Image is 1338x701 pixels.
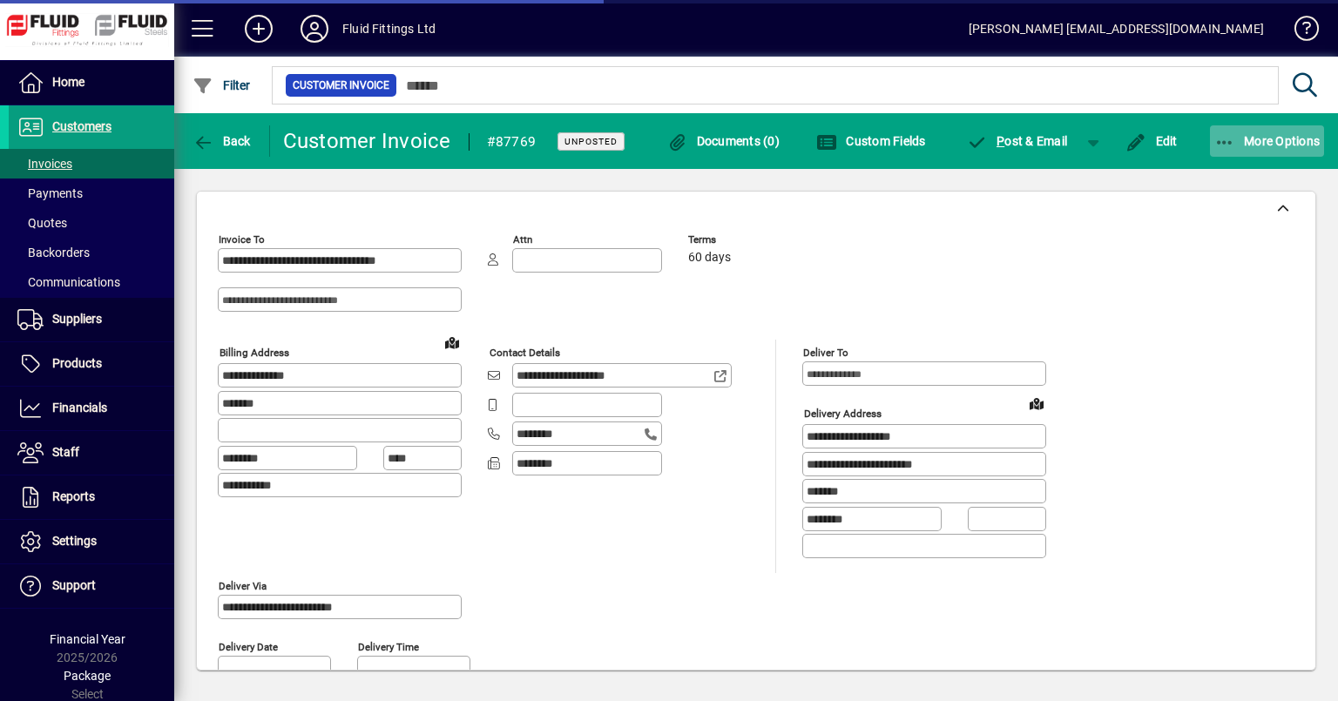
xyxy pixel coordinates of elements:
[17,275,120,289] span: Communications
[342,15,436,43] div: Fluid Fittings Ltd
[52,578,96,592] span: Support
[193,134,251,148] span: Back
[17,216,67,230] span: Quotes
[513,233,532,246] mat-label: Attn
[662,125,784,157] button: Documents (0)
[293,77,389,94] span: Customer Invoice
[9,387,174,430] a: Financials
[487,128,537,156] div: #87769
[997,134,1004,148] span: P
[1023,389,1051,417] a: View on map
[1121,125,1182,157] button: Edit
[9,238,174,267] a: Backorders
[64,669,111,683] span: Package
[17,186,83,200] span: Payments
[9,342,174,386] a: Products
[52,119,111,133] span: Customers
[219,233,265,246] mat-label: Invoice To
[219,640,278,652] mat-label: Delivery date
[17,246,90,260] span: Backorders
[969,15,1264,43] div: [PERSON_NAME] [EMAIL_ADDRESS][DOMAIN_NAME]
[1210,125,1325,157] button: More Options
[219,579,267,591] mat-label: Deliver via
[52,312,102,326] span: Suppliers
[50,632,125,646] span: Financial Year
[564,136,618,147] span: Unposted
[17,157,72,171] span: Invoices
[52,401,107,415] span: Financials
[666,134,780,148] span: Documents (0)
[803,347,848,359] mat-label: Deliver To
[52,356,102,370] span: Products
[958,125,1077,157] button: Post & Email
[1214,134,1321,148] span: More Options
[9,298,174,341] a: Suppliers
[287,13,342,44] button: Profile
[9,564,174,608] a: Support
[9,267,174,297] a: Communications
[688,234,793,246] span: Terms
[9,61,174,104] a: Home
[188,70,255,101] button: Filter
[812,125,930,157] button: Custom Fields
[438,328,466,356] a: View on map
[52,445,79,459] span: Staff
[193,78,251,92] span: Filter
[283,127,451,155] div: Customer Invoice
[1281,3,1316,60] a: Knowledge Base
[967,134,1068,148] span: ost & Email
[358,640,419,652] mat-label: Delivery time
[231,13,287,44] button: Add
[9,179,174,208] a: Payments
[816,134,926,148] span: Custom Fields
[52,75,84,89] span: Home
[174,125,270,157] app-page-header-button: Back
[52,534,97,548] span: Settings
[9,475,174,519] a: Reports
[52,489,95,503] span: Reports
[688,251,731,265] span: 60 days
[9,149,174,179] a: Invoices
[9,208,174,238] a: Quotes
[188,125,255,157] button: Back
[1125,134,1178,148] span: Edit
[9,431,174,475] a: Staff
[9,520,174,563] a: Settings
